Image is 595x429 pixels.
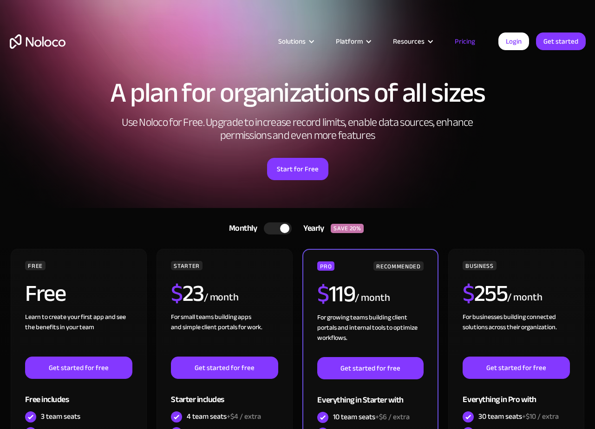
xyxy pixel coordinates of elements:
a: Get started for free [463,357,569,379]
div: Monthly [217,221,264,235]
div: BUSINESS [463,261,496,270]
a: home [10,34,65,49]
div: Solutions [278,35,306,47]
span: $ [171,272,183,315]
a: Get started for free [317,357,423,379]
div: For growing teams building client portals and internal tools to optimize workflows. [317,312,423,357]
div: Starter includes [171,379,278,409]
div: Free includes [25,379,132,409]
span: +$10 / extra [522,409,559,423]
span: $ [463,272,474,315]
div: 4 team seats [187,411,261,422]
h2: 23 [171,282,204,305]
h2: 119 [317,282,355,305]
div: / month [507,290,542,305]
div: RECOMMENDED [373,261,423,271]
div: 30 team seats [478,411,559,422]
div: / month [204,290,239,305]
a: Get started for free [171,357,278,379]
div: 10 team seats [333,412,410,422]
a: Get started [536,32,586,50]
div: For businesses building connected solutions across their organization. ‍ [463,312,569,357]
div: Everything in Pro with [463,379,569,409]
span: +$6 / extra [375,410,410,424]
div: STARTER [171,261,202,270]
div: Solutions [267,35,324,47]
div: SAVE 20% [331,224,364,233]
div: Yearly [292,221,331,235]
a: Pricing [443,35,487,47]
a: Login [498,32,529,50]
div: Resources [393,35,425,47]
div: 3 team seats [41,411,80,422]
span: $ [317,272,329,316]
div: Platform [324,35,381,47]
div: Everything in Starter with [317,379,423,409]
div: PRO [317,261,334,271]
a: Get started for free [25,357,132,379]
h1: A plan for organizations of all sizes [10,79,586,107]
h2: 255 [463,282,507,305]
div: / month [355,291,390,305]
h2: Free [25,282,65,305]
a: Start for Free [267,158,328,180]
h2: Use Noloco for Free. Upgrade to increase record limits, enable data sources, enhance permissions ... [112,116,484,142]
div: For small teams building apps and simple client portals for work. ‍ [171,312,278,357]
span: +$4 / extra [227,409,261,423]
div: Resources [381,35,443,47]
div: Learn to create your first app and see the benefits in your team ‍ [25,312,132,357]
div: Platform [336,35,363,47]
div: FREE [25,261,46,270]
